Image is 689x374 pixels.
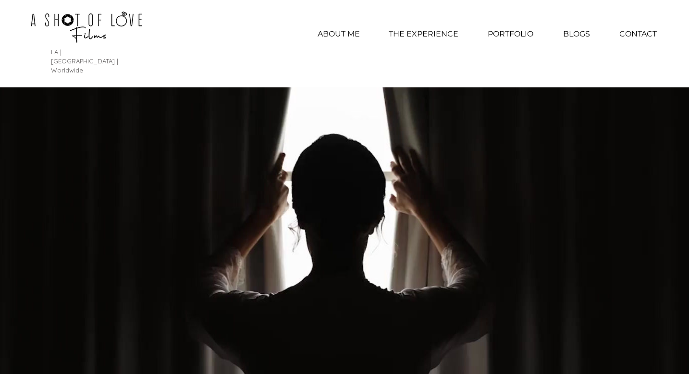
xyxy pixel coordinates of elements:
[384,22,463,46] p: THE EXPERIENCE
[483,22,538,46] p: PORTFOLIO
[303,22,671,46] nav: Site
[375,22,472,46] a: THE EXPERIENCE
[51,48,118,74] span: LA | [GEOGRAPHIC_DATA] | Worldwide
[472,22,548,46] div: PORTFOLIO
[303,22,375,46] a: ABOUT ME
[605,22,671,46] a: CONTACT
[313,22,365,46] p: ABOUT ME
[615,22,662,46] p: CONTACT
[558,22,595,46] p: BLOGS
[548,22,605,46] a: BLOGS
